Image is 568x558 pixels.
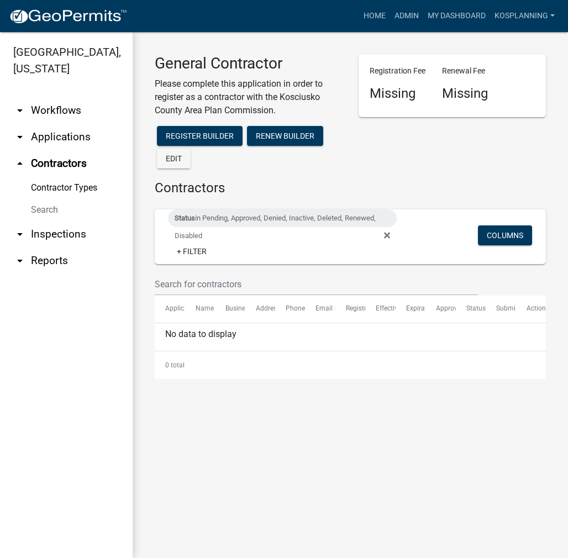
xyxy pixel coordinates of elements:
a: Admin [390,6,423,27]
datatable-header-cell: Business Name [215,296,245,322]
p: Please complete this application in order to register as a contractor with the Kosciusko County A... [155,77,342,117]
p: Renewal Fee [442,65,488,77]
datatable-header-cell: Effective Date [365,296,395,322]
div: 0 total [155,351,546,379]
span: Actions [527,304,549,312]
datatable-header-cell: Application Number [155,296,185,322]
span: Address [256,304,280,312]
a: Home [359,6,390,27]
a: kosplanning [490,6,559,27]
p: Registration Fee [370,65,425,77]
span: Status [175,214,195,222]
span: Business Name [225,304,272,312]
div: in Pending, Approved, Denied, Inactive, Deleted, Renewed, Disabled [168,209,397,227]
span: Effective Date [376,304,417,312]
button: Columns [478,225,532,245]
span: Registration Date [346,304,397,312]
datatable-header-cell: Submitted By [486,296,516,322]
datatable-header-cell: Email [305,296,335,322]
input: Search for contractors [155,273,478,296]
i: arrow_drop_down [13,254,27,267]
span: Submitted By [496,304,536,312]
button: Edit [157,149,191,169]
div: No data to display [155,323,546,351]
span: Status [466,304,486,312]
datatable-header-cell: Expiration Date [396,296,425,322]
h4: Contractors [155,180,546,196]
h4: Missing [442,86,488,102]
span: Email [315,304,333,312]
span: Phone [286,304,305,312]
a: My Dashboard [423,6,490,27]
i: arrow_drop_down [13,130,27,144]
span: Approved Date [436,304,480,312]
span: Expiration Date [406,304,452,312]
span: Name [196,304,214,312]
datatable-header-cell: Approved Date [425,296,455,322]
datatable-header-cell: Actions [516,296,545,322]
button: Renew Builder [247,126,323,146]
datatable-header-cell: Registration Date [335,296,365,322]
datatable-header-cell: Phone [275,296,305,322]
h4: Missing [370,86,425,102]
button: Register Builder [157,126,243,146]
i: arrow_drop_down [13,104,27,117]
datatable-header-cell: Name [185,296,214,322]
i: arrow_drop_down [13,228,27,241]
datatable-header-cell: Status [456,296,486,322]
span: Application Number [165,304,225,312]
h3: General Contractor [155,54,342,73]
i: arrow_drop_up [13,157,27,170]
datatable-header-cell: Address [245,296,275,322]
a: + Filter [168,241,215,261]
